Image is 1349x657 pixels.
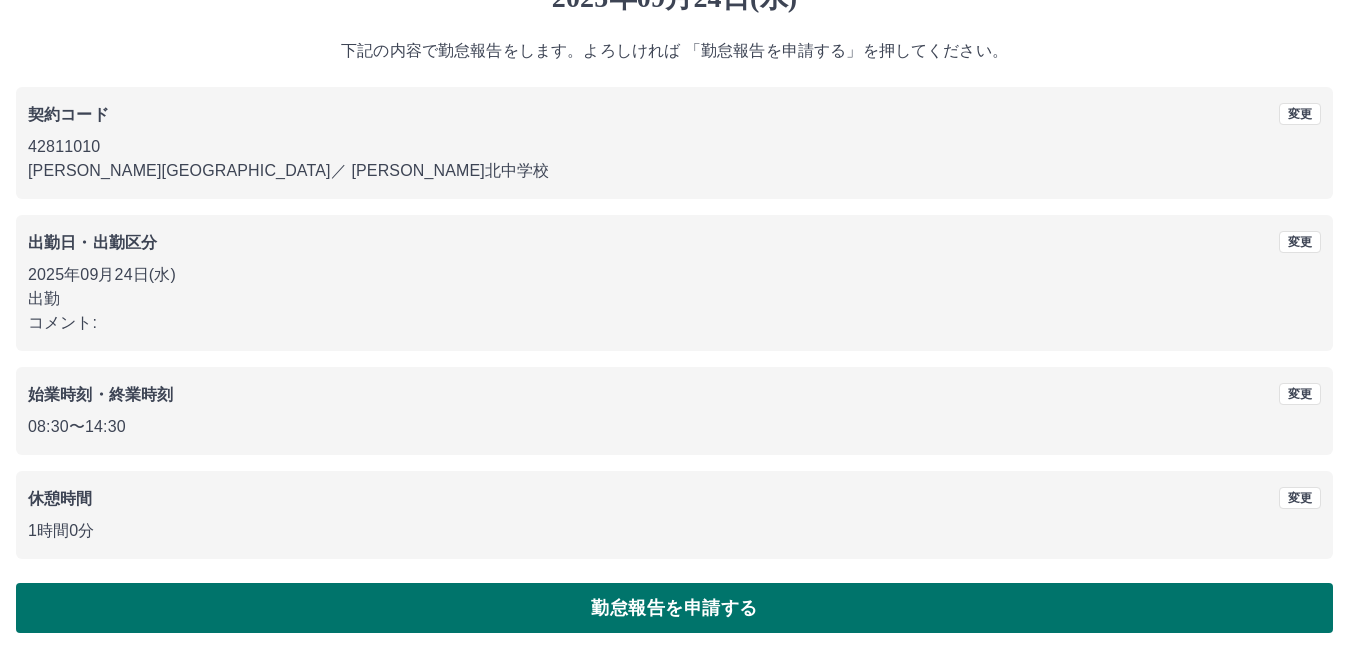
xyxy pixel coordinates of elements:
p: 08:30 〜 14:30 [28,415,1321,439]
button: 変更 [1279,103,1321,125]
b: 出勤日・出勤区分 [28,234,157,251]
p: 出勤 [28,287,1321,311]
p: [PERSON_NAME][GEOGRAPHIC_DATA] ／ [PERSON_NAME]北中学校 [28,159,1321,183]
p: 42811010 [28,135,1321,159]
button: 勤怠報告を申請する [16,583,1333,633]
button: 変更 [1279,487,1321,509]
b: 休憩時間 [28,490,93,507]
p: 下記の内容で勤怠報告をします。よろしければ 「勤怠報告を申請する」を押してください。 [16,39,1333,63]
p: コメント: [28,311,1321,335]
button: 変更 [1279,231,1321,253]
b: 契約コード [28,106,109,123]
p: 1時間0分 [28,519,1321,543]
button: 変更 [1279,383,1321,405]
b: 始業時刻・終業時刻 [28,386,173,403]
p: 2025年09月24日(水) [28,263,1321,287]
